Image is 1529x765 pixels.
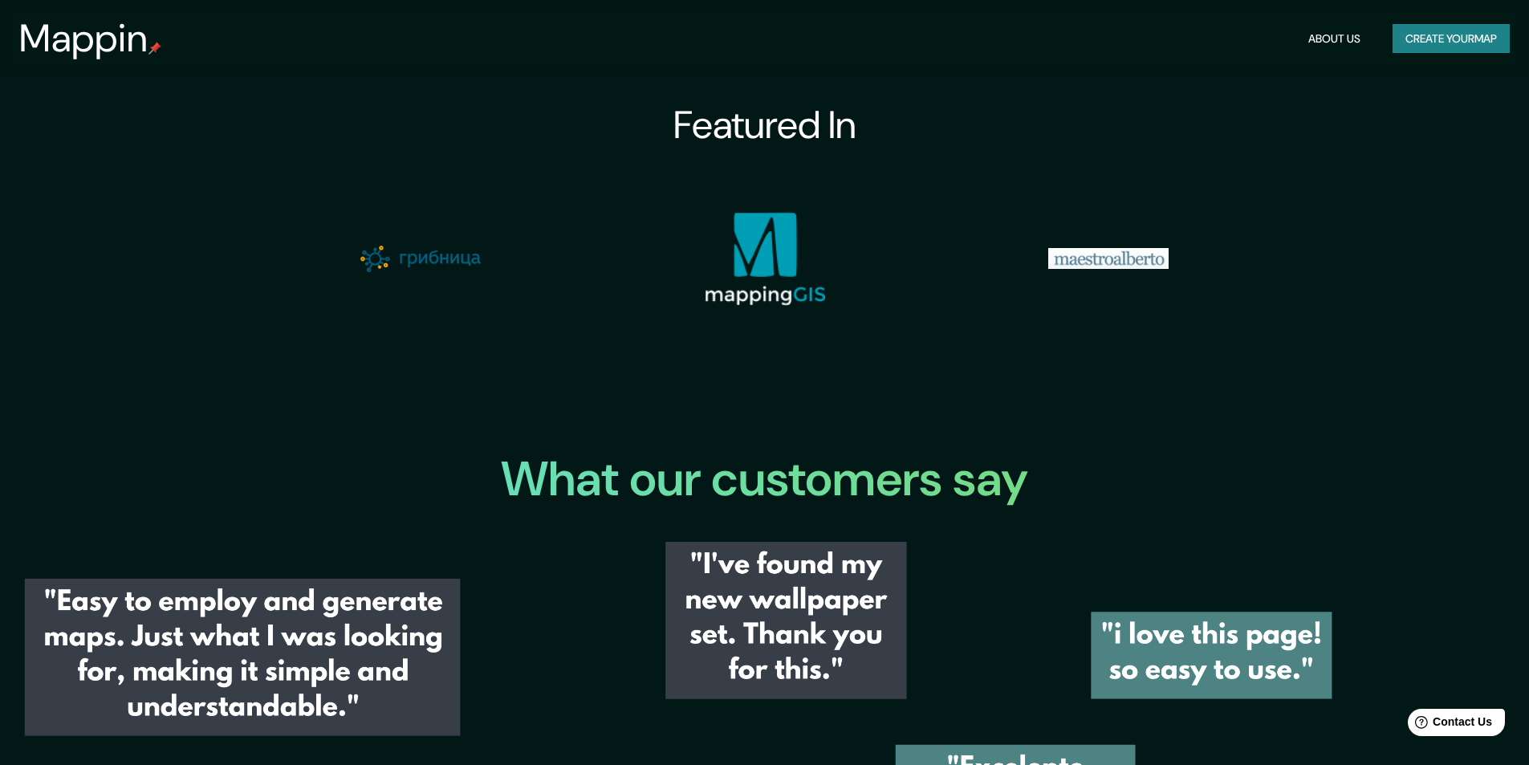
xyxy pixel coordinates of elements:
button: Create yourmap [1393,24,1510,54]
h3: Featured In [673,103,856,148]
img: gribnica-logo [360,246,481,271]
img: mappin-pin [148,42,161,55]
img: maestroalberto-logo [1048,248,1169,269]
iframe: Help widget launcher [1386,702,1511,747]
h3: Mappin [19,16,148,61]
img: mappinggis-logo [705,212,825,305]
button: About Us [1302,24,1367,54]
